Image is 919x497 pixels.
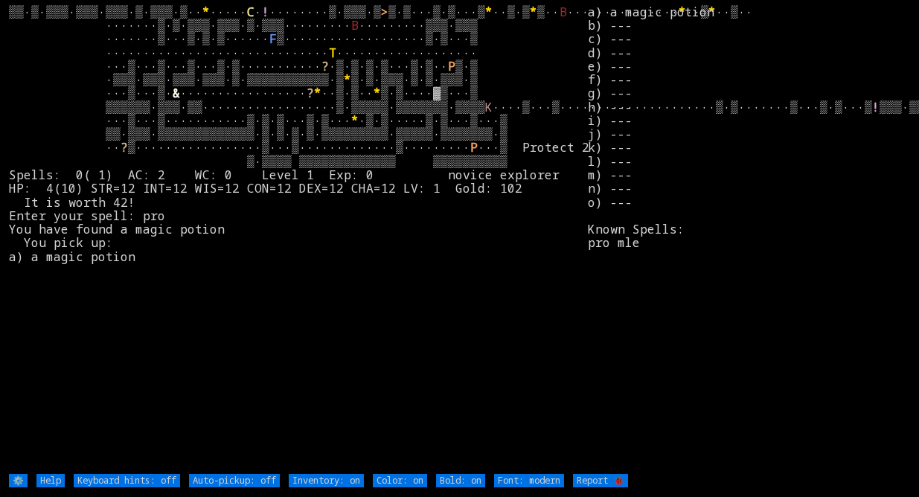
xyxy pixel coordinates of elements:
[588,5,909,472] stats: a) a magic potion b) --- c) --- d) --- e) --- f) --- g) --- h) --- i) --- j) --- k) --- l) --- m)...
[381,4,388,20] font: >
[269,31,277,47] font: F
[321,58,329,74] font: ?
[289,474,364,487] input: Inventory: on
[329,45,336,61] font: T
[36,474,65,487] input: Help
[373,474,427,487] input: Color: on
[74,474,180,487] input: Keyboard hints: off
[436,474,485,487] input: Bold: on
[247,4,254,20] font: C
[307,85,314,101] font: ?
[9,5,588,472] larn: ▒▒·▒·▒▒▒·▒▒▒·▒▒▒·▒·▒▒▒·▒·· ····· · ········▒·▒▒▒·▒ ▒·▒···▒·▒···▒ ··▒·▒ ▒·· ··············· ··▒ ··...
[262,4,269,20] font: !
[485,99,493,115] font: K
[560,4,567,20] font: B
[494,474,564,487] input: Font: modern
[121,139,128,155] font: ?
[9,474,28,487] input: ⚙️
[573,474,628,487] input: Report 🐞
[173,85,180,101] font: &
[470,139,478,155] font: P
[189,474,280,487] input: Auto-pickup: off
[448,58,455,74] font: P
[351,17,359,33] font: B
